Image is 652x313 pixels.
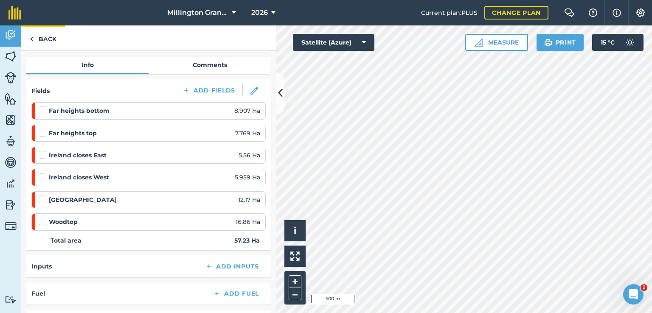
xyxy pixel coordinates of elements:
[564,8,574,17] img: Two speech bubbles overlapping with the left bubble in the forefront
[5,50,17,63] img: svg+xml;base64,PHN2ZyB4bWxucz0iaHR0cDovL3d3dy53My5vcmcvMjAwMC9zdmciIHdpZHRoPSI1NiIgaGVpZ2h0PSI2MC...
[235,173,260,182] span: 5.959 Ha
[31,86,50,95] h4: Fields
[623,284,644,305] iframe: Intercom live chat
[5,156,17,169] img: svg+xml;base64,PD94bWwgdmVyc2lvbj0iMS4wIiBlbmNvZGluZz0idXRmLTgiPz4KPCEtLSBHZW5lcmF0b3I6IEFkb2JlIE...
[5,177,17,190] img: svg+xml;base64,PD94bWwgdmVyc2lvbj0iMS4wIiBlbmNvZGluZz0idXRmLTgiPz4KPCEtLSBHZW5lcmF0b3I6IEFkb2JlIE...
[8,6,21,20] img: fieldmargin Logo
[167,8,228,18] span: Millington Grange
[289,288,301,300] button: –
[475,38,483,47] img: Ruler icon
[30,34,34,44] img: svg+xml;base64,PHN2ZyB4bWxucz0iaHR0cDovL3d3dy53My5vcmcvMjAwMC9zdmciIHdpZHRoPSI5IiBoZWlnaHQ9IjI0Ii...
[5,296,17,304] img: svg+xml;base64,PD94bWwgdmVyc2lvbj0iMS4wIiBlbmNvZGluZz0idXRmLTgiPz4KPCEtLSBHZW5lcmF0b3I6IEFkb2JlIE...
[239,151,260,160] span: 5.56 Ha
[49,151,107,160] strong: Ireland closes East
[465,34,528,51] button: Measure
[621,34,638,51] img: svg+xml;base64,PD94bWwgdmVyc2lvbj0iMS4wIiBlbmNvZGluZz0idXRmLTgiPz4KPCEtLSBHZW5lcmF0b3I6IEFkb2JlIE...
[49,217,78,226] strong: Woodtop
[5,29,17,42] img: svg+xml;base64,PD94bWwgdmVyc2lvbj0iMS4wIiBlbmNvZGluZz0idXRmLTgiPz4KPCEtLSBHZW5lcmF0b3I6IEFkb2JlIE...
[284,220,306,241] button: i
[198,260,266,272] button: Add Inputs
[206,288,266,299] button: Add Fuel
[251,8,268,18] span: 2026
[5,92,17,105] img: svg+xml;base64,PHN2ZyB4bWxucz0iaHR0cDovL3d3dy53My5vcmcvMjAwMC9zdmciIHdpZHRoPSI1NiIgaGVpZ2h0PSI2MC...
[238,195,260,204] span: 12.17 Ha
[5,114,17,126] img: svg+xml;base64,PHN2ZyB4bWxucz0iaHR0cDovL3d3dy53My5vcmcvMjAwMC9zdmciIHdpZHRoPSI1NiIgaGVpZ2h0PSI2MC...
[49,173,109,182] strong: Ireland closes West
[234,106,260,115] span: 8.907 Ha
[293,34,374,51] button: Satellite (Azure)
[289,275,301,288] button: +
[49,129,97,138] strong: Far heights top
[49,195,117,204] strong: [GEOGRAPHIC_DATA]
[235,129,260,138] span: 7.769 Ha
[5,72,17,84] img: svg+xml;base64,PD94bWwgdmVyc2lvbj0iMS4wIiBlbmNvZGluZz0idXRmLTgiPz4KPCEtLSBHZW5lcmF0b3I6IEFkb2JlIE...
[290,252,300,261] img: Four arrows, one pointing top left, one top right, one bottom right and the last bottom left
[5,220,17,232] img: svg+xml;base64,PD94bWwgdmVyc2lvbj0iMS4wIiBlbmNvZGluZz0idXRmLTgiPz4KPCEtLSBHZW5lcmF0b3I6IEFkb2JlIE...
[149,57,271,73] a: Comments
[641,284,647,291] span: 2
[21,25,65,50] a: Back
[176,84,242,96] button: Add Fields
[588,8,598,17] img: A question mark icon
[601,34,615,51] span: 15 ° C
[234,236,260,245] strong: 57.23 Ha
[31,262,52,271] h4: Inputs
[592,34,644,51] button: 15 °C
[31,289,45,298] h4: Fuel
[537,34,584,51] button: Print
[236,217,260,226] span: 16.86 Ha
[421,8,478,17] span: Current plan : PLUS
[544,37,552,48] img: svg+xml;base64,PHN2ZyB4bWxucz0iaHR0cDovL3d3dy53My5vcmcvMjAwMC9zdmciIHdpZHRoPSIxOSIgaGVpZ2h0PSIyNC...
[635,8,646,17] img: A cog icon
[5,198,17,211] img: svg+xml;base64,PD94bWwgdmVyc2lvbj0iMS4wIiBlbmNvZGluZz0idXRmLTgiPz4KPCEtLSBHZW5lcmF0b3I6IEFkb2JlIE...
[5,135,17,148] img: svg+xml;base64,PD94bWwgdmVyc2lvbj0iMS4wIiBlbmNvZGluZz0idXRmLTgiPz4KPCEtLSBHZW5lcmF0b3I6IEFkb2JlIE...
[294,225,296,236] span: i
[484,6,548,20] a: Change plan
[51,236,81,245] strong: Total area
[26,57,149,73] a: Info
[613,8,621,18] img: svg+xml;base64,PHN2ZyB4bWxucz0iaHR0cDovL3d3dy53My5vcmcvMjAwMC9zdmciIHdpZHRoPSIxNyIgaGVpZ2h0PSIxNy...
[49,106,110,115] strong: Far heights bottom
[250,87,258,95] img: svg+xml;base64,PHN2ZyB3aWR0aD0iMTgiIGhlaWdodD0iMTgiIHZpZXdCb3g9IjAgMCAxOCAxOCIgZmlsbD0ibm9uZSIgeG...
